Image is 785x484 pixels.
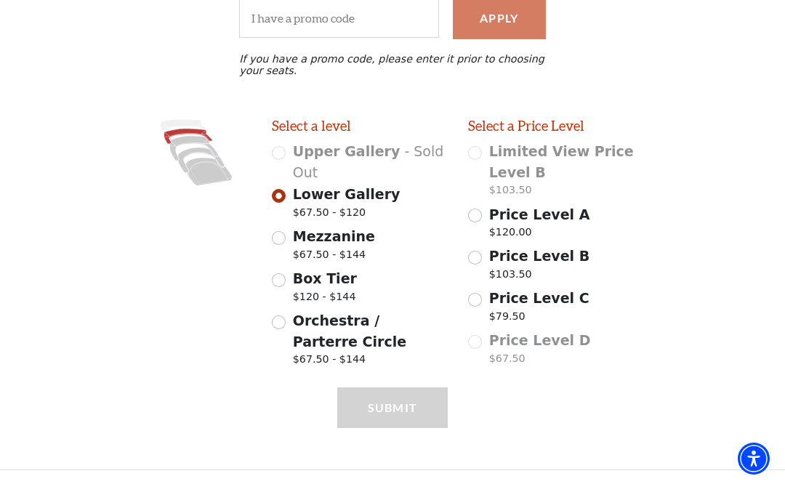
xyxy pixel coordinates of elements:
input: Price Level C [468,293,482,307]
span: Price Level A [489,206,590,222]
span: $67.50 - $144 [293,352,448,371]
span: Limited View Price Level B [489,143,634,180]
span: Upper Gallery [293,143,400,159]
span: $67.50 - $120 [293,205,400,225]
span: Box Tier [293,270,357,286]
span: Lower Gallery [293,186,400,202]
input: Price Level A [468,209,482,222]
span: Price Level B [489,248,589,264]
span: Mezzanine [293,228,375,244]
p: $103.50 [489,267,589,286]
span: $120 - $144 [293,289,357,309]
span: - Sold Out [293,143,444,180]
p: $120.00 [489,225,590,244]
h2: Select a level [272,118,448,134]
p: $79.50 [489,309,589,328]
span: Orchestra / Parterre Circle [293,312,406,350]
span: $67.50 - $144 [293,247,375,267]
p: If you have a promo code, please enter it prior to choosing your seats. [239,53,546,76]
h2: Select a Price Level [468,118,644,134]
div: Accessibility Menu [738,443,770,475]
input: Price Level B [468,251,482,265]
p: $67.50 [489,351,591,371]
span: Price Level D [489,332,591,348]
p: $103.50 [489,182,644,202]
span: Price Level C [489,290,589,306]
